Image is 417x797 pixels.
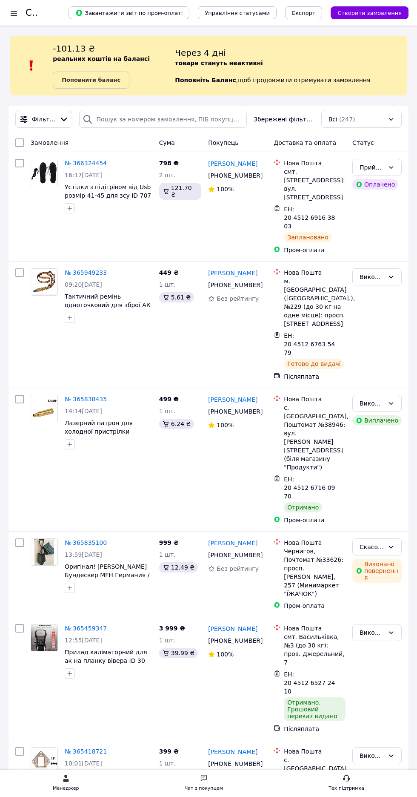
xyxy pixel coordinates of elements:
img: Фото товару [31,748,57,774]
a: [PERSON_NAME] [208,748,257,756]
span: Експорт [292,10,316,16]
span: Без рейтингу [217,295,259,302]
span: Збережені фільтри: [254,115,314,124]
b: реальних коштів на балансі [53,55,150,62]
div: Менеджер [53,784,79,793]
div: Прийнято [360,163,384,172]
a: Фото товару [31,624,58,651]
span: 09:20[DATE] [65,281,102,288]
span: Без рейтингу [217,565,259,572]
div: 39.99 ₴ [159,648,198,658]
a: Лазерний патрон для холодної пристрілки калібру 5.45 x 39 (АК, АК74, АКС, АКСУ, Форт, 5,45*39, 5,... [65,420,138,460]
b: Поповнити баланс [62,77,120,83]
div: Чат з покупцем [185,784,223,793]
span: Прилад каліматорний для ак на планку вівера ID 30 ARMADA9 [65,649,147,673]
div: Оплачено [352,179,398,190]
div: Нова Пошта [284,747,346,756]
div: Нова Пошта [284,538,346,547]
img: Фото товару [31,624,57,651]
span: Статус [352,139,374,146]
div: [PHONE_NUMBER] [206,758,260,770]
div: [PHONE_NUMBER] [206,549,260,561]
a: [PERSON_NAME] [208,395,257,404]
div: Отримано. Грошовий переказ видано [284,697,346,721]
a: Фото товару [31,395,58,422]
div: Виплачено [352,415,402,426]
span: Оригінал! [PERSON_NAME] Бундесвер MFH Германия / Саперна лопата MFH Німеччина Якість Європа! Олив... [65,563,149,604]
div: [PHONE_NUMBER] [206,170,260,181]
div: [PHONE_NUMBER] [206,406,260,417]
span: 100% [217,422,234,429]
span: ЕН: 20 4512 6527 2410 [284,671,335,695]
div: Виконано [360,628,384,637]
span: Замовлення [31,139,69,146]
div: Пром-оплата [284,516,346,524]
span: Управління статусами [205,10,270,16]
a: № 365459347 [65,625,107,632]
span: Покупець [208,139,238,146]
a: [PERSON_NAME] [208,159,257,168]
a: Фото товару [31,538,58,566]
div: Виконано [360,399,384,408]
a: № 365835100 [65,539,107,546]
button: Експорт [285,6,323,19]
div: Нова Пошта [284,268,346,277]
span: Всі [328,115,337,124]
a: Поповнити баланс [53,72,129,89]
span: 2 шт. [159,172,176,178]
a: [PERSON_NAME] [208,624,257,633]
span: 16:17[DATE] [65,172,102,178]
span: Створити замовлення [337,10,402,16]
a: Фото товару [31,747,58,774]
img: Фото товару [31,399,57,418]
span: 14:14[DATE] [65,408,102,414]
h1: Список замовлень [26,8,112,18]
div: м. [GEOGRAPHIC_DATA] ([GEOGRAPHIC_DATA].), №229 (до 30 кг на одне місце): просп. [STREET_ADDRESS] [284,277,346,328]
input: Пошук за номером замовлення, ПІБ покупця, номером телефону, Email, номером накладної [79,111,247,128]
a: № 365418721 [65,748,107,755]
span: Доставка та оплата [274,139,336,146]
div: 6.24 ₴ [159,419,194,429]
div: Нова Пошта [284,159,346,167]
span: 100% [217,651,234,658]
a: Тактичний ремінь одноточковий для зброї АК мультикам [65,293,151,317]
span: 1 шт. [159,637,176,644]
span: ЕН: 20 4512 6916 3803 [284,206,335,230]
span: 999 ₴ [159,539,179,546]
span: 1 шт. [159,408,176,414]
span: Через 4 дні [175,48,226,58]
div: Отримано [284,502,322,512]
span: 399 ₴ [159,748,179,755]
span: 449 ₴ [159,269,179,276]
span: Устілки з підігрівом від Usb розмір 41-45 для зсу ID 707 [65,184,151,199]
span: 13:59[DATE] [65,551,102,558]
a: № 366324454 [65,160,107,167]
button: Створити замовлення [331,6,408,19]
img: Фото товару [34,539,54,565]
div: Скасовано [360,542,384,552]
span: Завантажити звіт по пром-оплаті [75,9,183,17]
div: Пром-оплата [284,601,346,610]
span: ЕН: 20 4512 6763 5479 [284,332,335,356]
div: 121.70 ₴ [159,183,202,200]
div: с. [GEOGRAPHIC_DATA], Поштомат №38946: вул. [PERSON_NAME][STREET_ADDRESS] (біля магазину "Продукти") [284,403,346,472]
img: :exclamation: [25,59,38,72]
span: ЕН: 20 4512 6716 0970 [284,476,335,500]
div: 12.49 ₴ [159,562,198,573]
button: Завантажити звіт по пром-оплаті [69,6,189,19]
div: Виконано повернення [352,559,402,583]
span: Cума [159,139,175,146]
a: № 365949233 [65,269,107,276]
a: № 365838435 [65,396,107,403]
div: Післяплата [284,725,346,733]
a: [PERSON_NAME] [208,539,257,547]
span: 1 шт. [159,760,176,767]
b: товари стануть неактивні [175,60,263,66]
a: [PERSON_NAME] [208,269,257,277]
div: Чернигов, Почтомат №33626: просп. [PERSON_NAME], 257 (Минимаркет "ЇЖАЧОК") [284,547,346,598]
a: Фото товару [31,268,58,296]
img: Фото товару [31,269,57,295]
div: Виконано [360,751,384,760]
